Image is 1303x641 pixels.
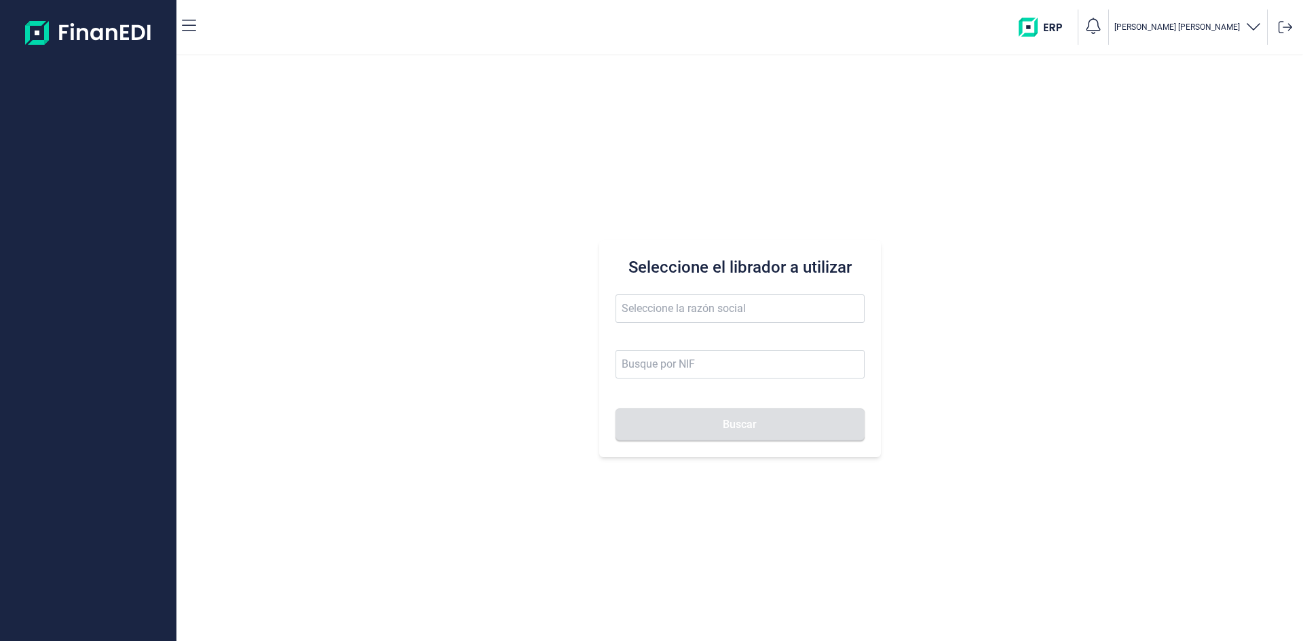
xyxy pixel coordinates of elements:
[1019,18,1072,37] img: erp
[723,419,757,429] span: Buscar
[616,294,865,323] input: Seleccione la razón social
[1114,18,1262,37] button: [PERSON_NAME] [PERSON_NAME]
[616,256,865,278] h3: Seleccione el librador a utilizar
[1114,22,1240,33] p: [PERSON_NAME] [PERSON_NAME]
[616,408,865,441] button: Buscar
[25,11,152,54] img: Logo de aplicación
[616,350,865,378] input: Busque por NIF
